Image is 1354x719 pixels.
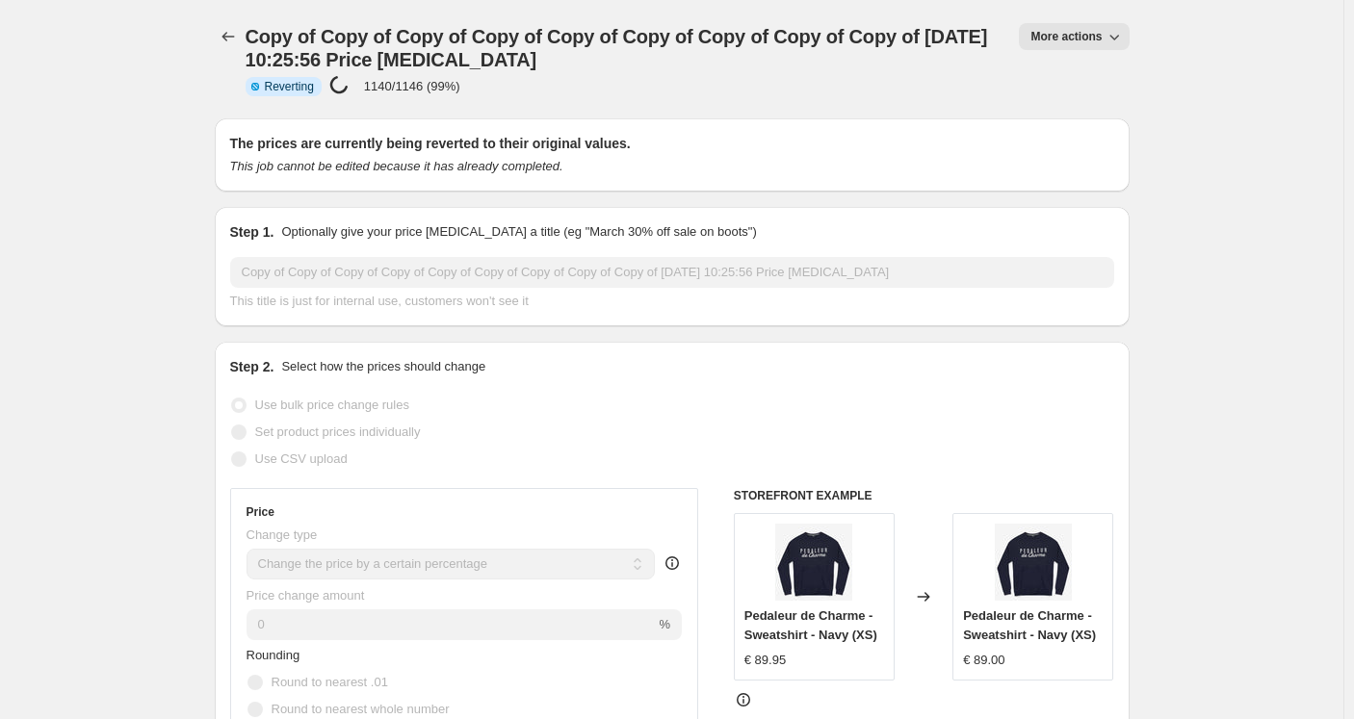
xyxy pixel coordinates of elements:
span: Use bulk price change rules [255,398,409,412]
span: Set product prices individually [255,424,421,439]
p: 1140/1146 (99%) [364,79,460,93]
span: This title is just for internal use, customers won't see it [230,294,529,308]
h2: Step 1. [230,222,274,242]
span: Pedaleur de Charme - Sweatshirt - Navy (XS) [744,608,877,642]
p: Optionally give your price [MEDICAL_DATA] a title (eg "March 30% off sale on boots") [281,222,756,242]
i: This job cannot be edited because it has already completed. [230,159,563,173]
div: help [663,553,682,573]
button: More actions [1019,23,1129,50]
img: La_Machine_Pedaleur_de_Charme_Navy_Sweatshirt_Flat_80x.jpg [775,524,852,601]
div: € 89.00 [963,651,1004,670]
h2: Step 2. [230,357,274,376]
button: Price change jobs [215,23,242,50]
span: Round to nearest .01 [272,675,388,689]
span: Pedaleur de Charme - Sweatshirt - Navy (XS) [963,608,1096,642]
span: Rounding [247,648,300,662]
h2: The prices are currently being reverted to their original values. [230,134,1114,153]
div: € 89.95 [744,651,786,670]
input: -15 [247,609,656,640]
span: Use CSV upload [255,451,348,466]
img: La_Machine_Pedaleur_de_Charme_Navy_Sweatshirt_Flat_80x.jpg [995,524,1072,601]
span: Price change amount [247,588,365,603]
span: More actions [1030,29,1102,44]
span: Change type [247,527,318,542]
h6: STOREFRONT EXAMPLE [734,488,1114,503]
span: Reverting [265,79,314,94]
p: Select how the prices should change [281,357,485,376]
span: % [659,617,670,631]
span: Round to nearest whole number [272,702,450,716]
span: Copy of Copy of Copy of Copy of Copy of Copy of Copy of Copy of Copy of [DATE] 10:25:56 Price [ME... [246,26,988,70]
input: 30% off holiday sale [230,257,1114,288]
h3: Price [247,504,274,520]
